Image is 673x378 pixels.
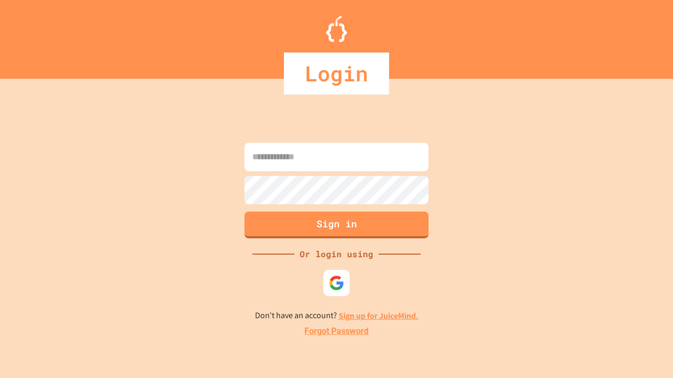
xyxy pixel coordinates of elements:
[255,309,419,322] p: Don't have an account?
[329,275,344,291] img: google-icon.svg
[304,325,369,338] a: Forgot Password
[244,212,429,238] button: Sign in
[339,310,419,321] a: Sign up for JuiceMind.
[326,16,347,42] img: Logo.svg
[284,52,389,94] div: Login
[294,248,379,260] div: Or login using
